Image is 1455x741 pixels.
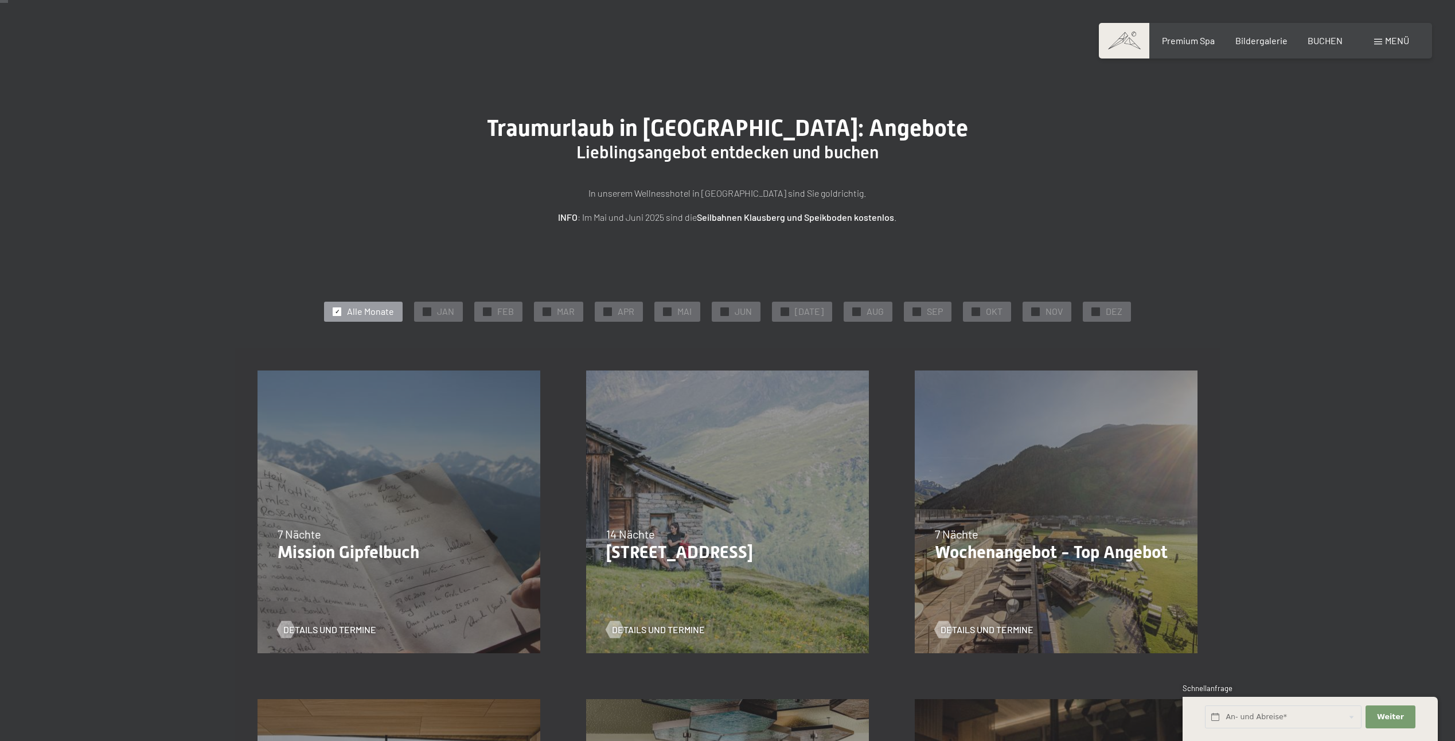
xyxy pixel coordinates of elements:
[986,305,1002,318] span: OKT
[1183,684,1232,693] span: Schnellanfrage
[723,307,727,315] span: ✓
[665,307,670,315] span: ✓
[278,542,520,563] p: Mission Gipfelbuch
[855,307,859,315] span: ✓
[606,542,849,563] p: [STREET_ADDRESS]
[612,623,705,636] span: Details und Termine
[425,307,430,315] span: ✓
[935,542,1177,563] p: Wochenangebot - Top Angebot
[618,305,634,318] span: APR
[1162,35,1215,46] a: Premium Spa
[677,305,692,318] span: MAI
[347,305,394,318] span: Alle Monate
[1366,705,1415,729] button: Weiter
[606,307,610,315] span: ✓
[437,305,454,318] span: JAN
[974,307,978,315] span: ✓
[1094,307,1098,315] span: ✓
[557,305,575,318] span: MAR
[915,307,919,315] span: ✓
[335,307,340,315] span: ✓
[485,307,490,315] span: ✓
[545,307,549,315] span: ✓
[441,210,1015,225] p: : Im Mai und Juni 2025 sind die .
[487,115,968,142] span: Traumurlaub in [GEOGRAPHIC_DATA]: Angebote
[283,623,376,636] span: Details und Termine
[576,142,879,162] span: Lieblingsangebot entdecken und buchen
[941,623,1033,636] span: Details und Termine
[927,305,943,318] span: SEP
[867,305,884,318] span: AUG
[1046,305,1063,318] span: NOV
[558,212,578,223] strong: INFO
[497,305,514,318] span: FEB
[935,527,978,541] span: 7 Nächte
[935,623,1033,636] a: Details und Termine
[1106,305,1122,318] span: DEZ
[783,307,787,315] span: ✓
[795,305,824,318] span: [DATE]
[1033,307,1038,315] span: ✓
[278,623,376,636] a: Details und Termine
[441,186,1015,201] p: In unserem Wellnesshotel in [GEOGRAPHIC_DATA] sind Sie goldrichtig.
[606,623,705,636] a: Details und Termine
[697,212,894,223] strong: Seilbahnen Klausberg und Speikboden kostenlos
[1308,35,1343,46] a: BUCHEN
[1235,35,1288,46] a: Bildergalerie
[278,527,321,541] span: 7 Nächte
[735,305,752,318] span: JUN
[1377,712,1404,722] span: Weiter
[606,527,655,541] span: 14 Nächte
[1385,35,1409,46] span: Menü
